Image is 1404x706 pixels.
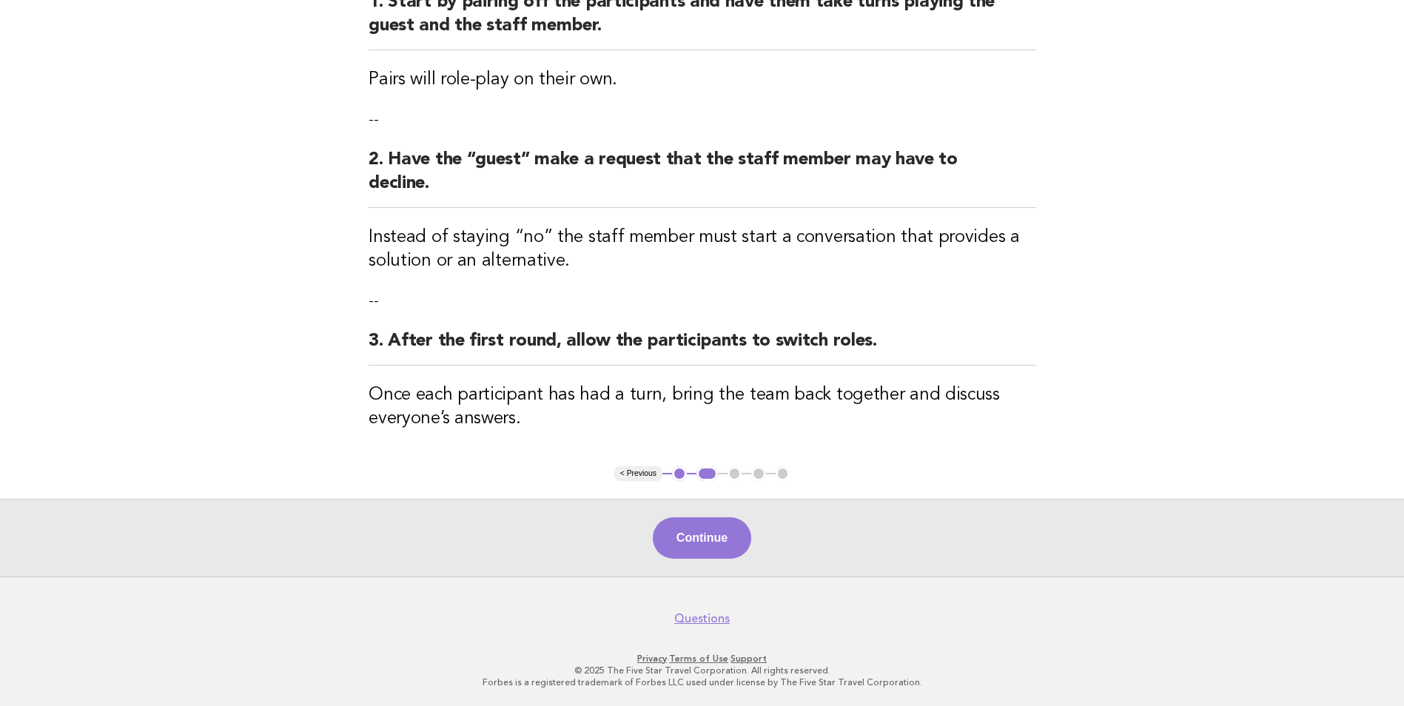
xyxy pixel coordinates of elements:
a: Privacy [637,653,667,664]
a: Questions [674,611,730,626]
p: © 2025 The Five Star Travel Corporation. All rights reserved. [249,665,1155,676]
p: -- [369,291,1035,312]
a: Terms of Use [669,653,728,664]
p: Forbes is a registered trademark of Forbes LLC used under license by The Five Star Travel Corpora... [249,676,1155,688]
h2: 2. Have the “guest” make a request that the staff member may have to decline. [369,148,1035,208]
p: -- [369,110,1035,130]
h3: Pairs will role-play on their own. [369,68,1035,92]
button: 2 [696,466,718,481]
button: Continue [653,517,751,559]
a: Support [730,653,767,664]
p: · · [249,653,1155,665]
h3: Instead of staying “no” the staff member must start a conversation that provides a solution or an... [369,226,1035,273]
h3: Once each participant has had a turn, bring the team back together and discuss everyone’s answers. [369,383,1035,431]
h2: 3. After the first round, allow the participants to switch roles. [369,329,1035,366]
button: 1 [672,466,687,481]
button: < Previous [614,466,662,481]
